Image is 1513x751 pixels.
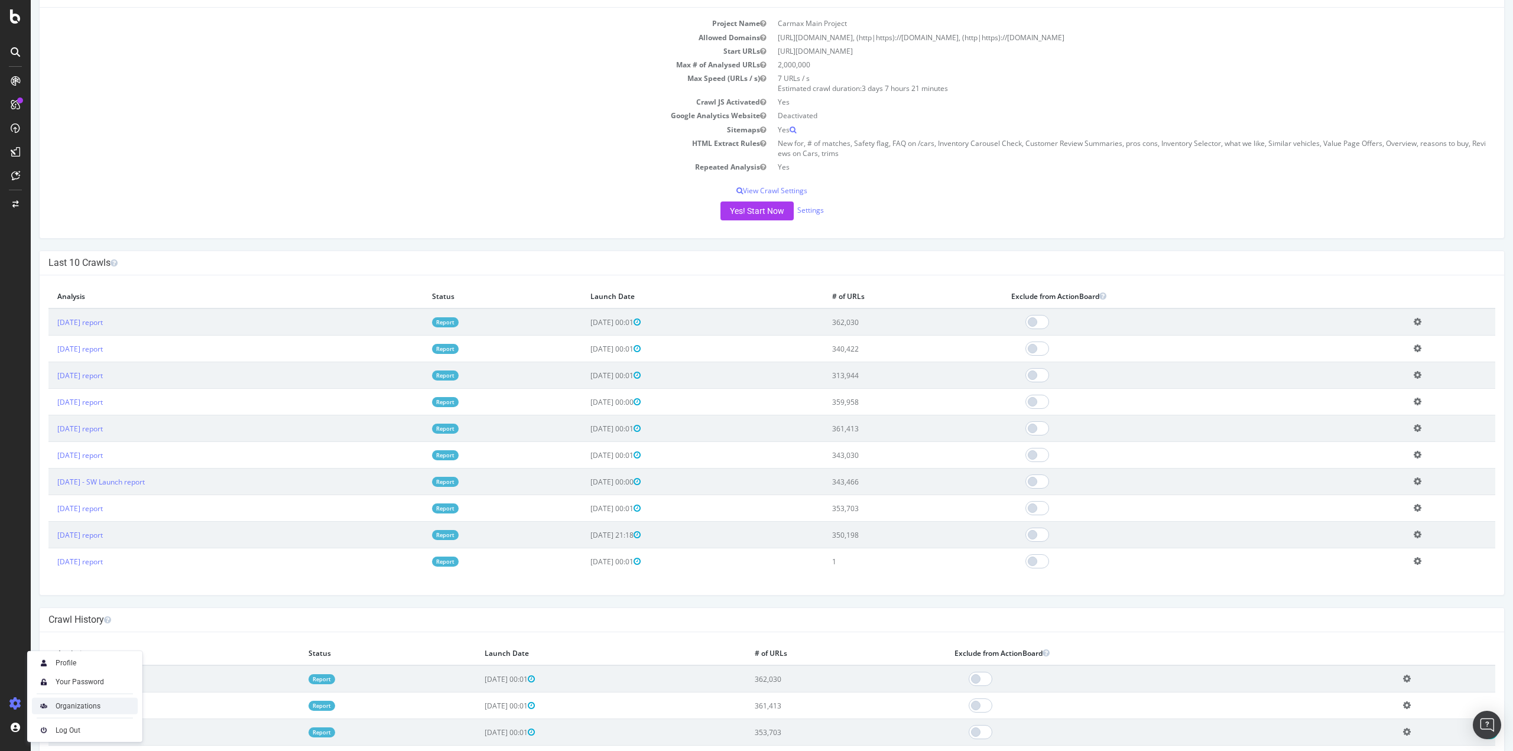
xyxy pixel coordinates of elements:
[560,450,610,460] span: [DATE] 00:01
[560,477,610,487] span: [DATE] 00:00
[18,17,741,30] td: Project Name
[831,83,917,93] span: 3 days 7 hours 21 minutes
[741,160,1465,174] td: Yes
[18,109,741,122] td: Google Analytics Website
[27,397,72,407] a: [DATE] report
[793,284,972,308] th: # of URLs
[401,557,428,567] a: Report
[18,186,1465,196] p: View Crawl Settings
[56,726,80,735] div: Log Out
[32,655,138,671] a: Profile
[560,370,610,381] span: [DATE] 00:01
[27,344,72,354] a: [DATE] report
[560,397,610,407] span: [DATE] 00:00
[27,557,72,567] a: [DATE] report
[741,71,1465,95] td: 7 URLs / s Estimated crawl duration:
[560,344,610,354] span: [DATE] 00:01
[27,503,72,513] a: [DATE] report
[401,317,428,327] a: Report
[793,336,972,362] td: 340,422
[269,641,445,665] th: Status
[32,698,138,714] a: Organizations
[37,656,51,670] img: Xx2yTbCeVcdxHMdxHOc+8gctb42vCocUYgAAAABJRU5ErkJggg==
[793,389,972,415] td: 359,958
[401,397,428,407] a: Report
[915,641,1363,665] th: Exclude from ActionBoard
[32,722,138,739] a: Log Out
[18,95,741,109] td: Crawl JS Activated
[56,701,100,711] div: Organizations
[741,58,1465,71] td: 2,000,000
[715,641,915,665] th: # of URLs
[56,677,104,687] div: Your Password
[32,674,138,690] a: Your Password
[18,123,741,136] td: Sitemaps
[793,415,972,442] td: 361,413
[560,317,610,327] span: [DATE] 00:01
[401,530,428,540] a: Report
[18,44,741,58] td: Start URLs
[27,450,72,460] a: [DATE] report
[401,477,428,487] a: Report
[560,424,610,434] span: [DATE] 00:01
[741,31,1465,44] td: [URL][DOMAIN_NAME], (http|https)://[DOMAIN_NAME], (http|https)://[DOMAIN_NAME]
[454,701,504,711] span: [DATE] 00:01
[741,136,1465,160] td: New for, # of matches, Safety flag, FAQ on /cars, Inventory Carousel Check, Customer Review Summa...
[560,530,610,540] span: [DATE] 21:18
[37,699,51,713] img: AtrBVVRoAgWaAAAAAElFTkSuQmCC
[401,370,428,381] a: Report
[793,548,972,575] td: 1
[27,701,72,711] a: [DATE] report
[972,284,1374,308] th: Exclude from ActionBoard
[27,424,72,434] a: [DATE] report
[18,31,741,44] td: Allowed Domains
[793,442,972,469] td: 343,030
[278,727,304,737] a: Report
[445,641,715,665] th: Launch Date
[690,201,763,220] button: Yes! Start Now
[37,723,51,737] img: prfnF3csMXgAAAABJRU5ErkJggg==
[27,674,72,684] a: [DATE] report
[741,44,1465,58] td: [URL][DOMAIN_NAME]
[551,284,793,308] th: Launch Date
[741,109,1465,122] td: Deactivated
[278,701,304,711] a: Report
[18,58,741,71] td: Max # of Analysed URLs
[56,658,76,668] div: Profile
[401,503,428,513] a: Report
[715,693,915,719] td: 361,413
[793,362,972,389] td: 313,944
[793,469,972,495] td: 343,466
[27,370,72,381] a: [DATE] report
[560,503,610,513] span: [DATE] 00:01
[18,257,1465,269] h4: Last 10 Crawls
[715,665,915,693] td: 362,030
[401,424,428,434] a: Report
[18,641,269,665] th: Analysis
[401,450,428,460] a: Report
[18,614,1465,626] h4: Crawl History
[37,675,51,689] img: tUVSALn78D46LlpAY8klYZqgKwTuBm2K29c6p1XQNDCsM0DgKSSoAXXevcAwljcHBINEg0LrUEktgcYYD5sVUphq1JigPmkfB...
[793,522,972,548] td: 350,198
[454,727,504,737] span: [DATE] 00:01
[392,284,550,308] th: Status
[18,136,741,160] td: HTML Extract Rules
[715,719,915,746] td: 353,703
[27,317,72,327] a: [DATE] report
[1473,711,1501,739] div: Open Intercom Messenger
[793,308,972,336] td: 362,030
[27,727,72,737] a: [DATE] report
[27,530,72,540] a: [DATE] report
[454,674,504,684] span: [DATE] 00:01
[741,95,1465,109] td: Yes
[741,17,1465,30] td: Carmax Main Project
[767,205,793,215] a: Settings
[18,284,392,308] th: Analysis
[278,674,304,684] a: Report
[401,344,428,354] a: Report
[793,495,972,522] td: 353,703
[27,477,114,487] a: [DATE] - SW Launch report
[18,160,741,174] td: Repeated Analysis
[741,123,1465,136] td: Yes
[560,557,610,567] span: [DATE] 00:01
